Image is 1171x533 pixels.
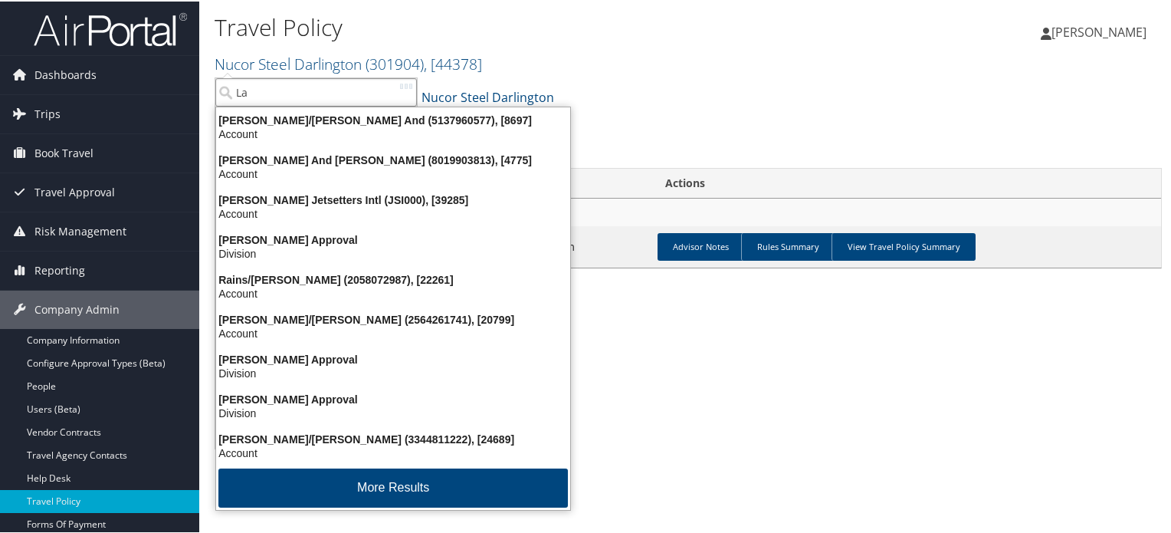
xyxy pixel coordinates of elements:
[218,467,568,506] button: More Results
[215,10,846,42] h1: Travel Policy
[207,166,579,179] div: Account
[207,365,579,379] div: Division
[207,112,579,126] div: [PERSON_NAME]/[PERSON_NAME] And (5137960577), [8697]
[34,133,93,171] span: Book Travel
[207,152,579,166] div: [PERSON_NAME] And [PERSON_NAME] (8019903813), [4775]
[34,211,126,249] span: Risk Management
[411,81,554,111] a: Nucor Steel Darlington
[215,52,482,73] a: Nucor Steel Darlington
[34,10,187,46] img: airportal-logo.png
[207,232,579,245] div: [PERSON_NAME] Approval
[34,54,97,93] span: Dashboards
[832,232,976,259] a: View Travel Policy Summary
[34,94,61,132] span: Trips
[424,52,482,73] span: , [ 44378 ]
[207,271,579,285] div: Rains/[PERSON_NAME] (2058072987), [22261]
[207,445,579,459] div: Account
[207,285,579,299] div: Account
[207,311,579,325] div: [PERSON_NAME]/[PERSON_NAME] (2564261741), [20799]
[207,206,579,219] div: Account
[207,245,579,259] div: Division
[207,405,579,419] div: Division
[651,167,1161,197] th: Actions
[1041,8,1162,54] a: [PERSON_NAME]
[215,197,1161,225] td: Nucor Steel Darlington
[207,351,579,365] div: [PERSON_NAME] Approval
[207,391,579,405] div: [PERSON_NAME] Approval
[207,325,579,339] div: Account
[207,126,579,140] div: Account
[207,192,579,206] div: [PERSON_NAME] Jetsetters Intl (JSI000), [39285]
[207,431,579,445] div: [PERSON_NAME]/[PERSON_NAME] (3344811222), [24689]
[366,52,424,73] span: ( 301904 )
[658,232,744,259] a: Advisor Notes
[215,77,417,105] input: Search Accounts
[34,172,115,210] span: Travel Approval
[1051,22,1146,39] span: [PERSON_NAME]
[400,81,412,89] img: ajax-loader.gif
[34,289,120,327] span: Company Admin
[741,232,835,259] a: Rules Summary
[34,250,85,288] span: Reporting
